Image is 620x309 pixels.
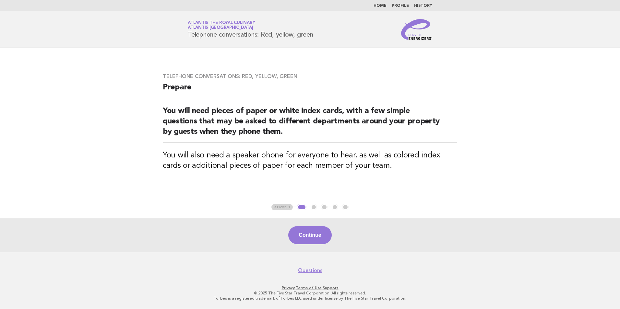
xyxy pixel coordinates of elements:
[112,291,508,296] p: © 2025 The Five Star Travel Corporation. All rights reserved.
[163,82,457,98] h2: Prepare
[282,286,295,290] a: Privacy
[188,21,255,30] a: Atlantis the Royal CulinaryAtlantis [GEOGRAPHIC_DATA]
[374,4,387,8] a: Home
[298,267,322,274] a: Questions
[392,4,409,8] a: Profile
[188,21,313,38] h1: Telephone conversations: Red, yellow, green
[163,73,457,80] h3: Telephone conversations: Red, yellow, green
[296,286,322,290] a: Terms of Use
[188,26,253,30] span: Atlantis [GEOGRAPHIC_DATA]
[414,4,432,8] a: History
[288,226,331,244] button: Continue
[163,106,457,143] h2: You will need pieces of paper or white index cards, with a few simple questions that may be asked...
[401,19,432,40] img: Service Energizers
[112,296,508,301] p: Forbes is a registered trademark of Forbes LLC used under license by The Five Star Travel Corpora...
[112,285,508,291] p: · ·
[323,286,339,290] a: Support
[297,204,306,211] button: 1
[163,150,457,171] h3: You will also need a speaker phone for everyone to hear, as well as colored index cards or additi...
